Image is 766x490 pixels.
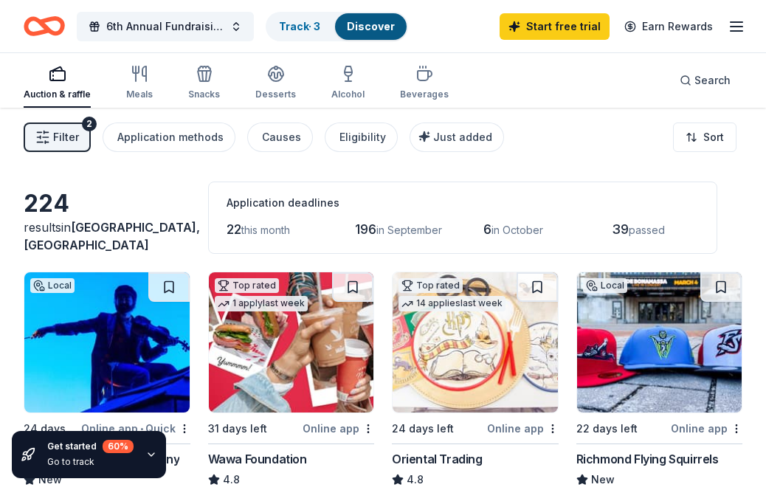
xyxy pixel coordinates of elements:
span: Filter [53,128,79,146]
button: Track· 3Discover [266,12,408,41]
button: Sort [673,122,736,152]
div: Go to track [47,456,134,468]
span: this month [241,224,290,236]
div: Wawa Foundation [208,450,307,468]
button: Beverages [400,59,449,108]
span: Sort [703,128,724,146]
img: Image for Oriental Trading [393,272,558,413]
div: 1 apply last week [215,296,308,311]
div: Online app [671,419,742,438]
div: Application methods [117,128,224,146]
div: Causes [262,128,301,146]
span: [GEOGRAPHIC_DATA], [GEOGRAPHIC_DATA] [24,220,200,252]
button: Search [668,66,742,95]
div: 2 [82,117,97,131]
button: Alcohol [331,59,365,108]
span: New [591,471,615,489]
div: Eligibility [339,128,386,146]
span: in September [376,224,442,236]
a: Home [24,9,65,44]
div: Application deadlines [227,194,699,212]
div: Auction & raffle [24,89,91,100]
a: Track· 3 [279,20,320,32]
span: in [24,220,200,252]
div: Meals [126,89,153,100]
div: Richmond Flying Squirrels [576,450,719,468]
button: Auction & raffle [24,59,91,108]
div: 14 applies last week [398,296,506,311]
button: 6th Annual Fundraising Dinner [77,12,254,41]
span: Just added [433,131,492,143]
span: in October [491,224,543,236]
span: passed [629,224,665,236]
div: Beverages [400,89,449,100]
div: 22 days left [576,420,638,438]
div: 224 [24,189,190,218]
button: Causes [247,122,313,152]
div: Top rated [398,278,463,293]
button: Eligibility [325,122,398,152]
span: 39 [612,221,629,237]
button: Just added [410,122,504,152]
div: results [24,218,190,254]
div: Oriental Trading [392,450,483,468]
div: Online app [303,419,374,438]
img: Image for Richmond Flying Squirrels [577,272,742,413]
div: 60 % [103,440,134,453]
a: Earn Rewards [615,13,722,40]
div: Snacks [188,89,220,100]
button: Snacks [188,59,220,108]
button: Meals [126,59,153,108]
span: 4.8 [407,471,424,489]
div: Alcohol [331,89,365,100]
span: 196 [355,221,376,237]
div: Top rated [215,278,279,293]
div: Local [30,278,75,293]
span: 6th Annual Fundraising Dinner [106,18,224,35]
button: Filter2 [24,122,91,152]
div: Local [583,278,627,293]
a: Start free trial [500,13,610,40]
div: Get started [47,440,134,453]
span: Search [694,72,731,89]
div: Online app [487,419,559,438]
span: 22 [227,221,241,237]
img: Image for Virginia Stage Company [24,272,190,413]
button: Application methods [103,122,235,152]
a: Discover [347,20,395,32]
div: Desserts [255,89,296,100]
button: Desserts [255,59,296,108]
img: Image for Wawa Foundation [209,272,374,413]
div: 24 days left [392,420,454,438]
span: 6 [483,221,491,237]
